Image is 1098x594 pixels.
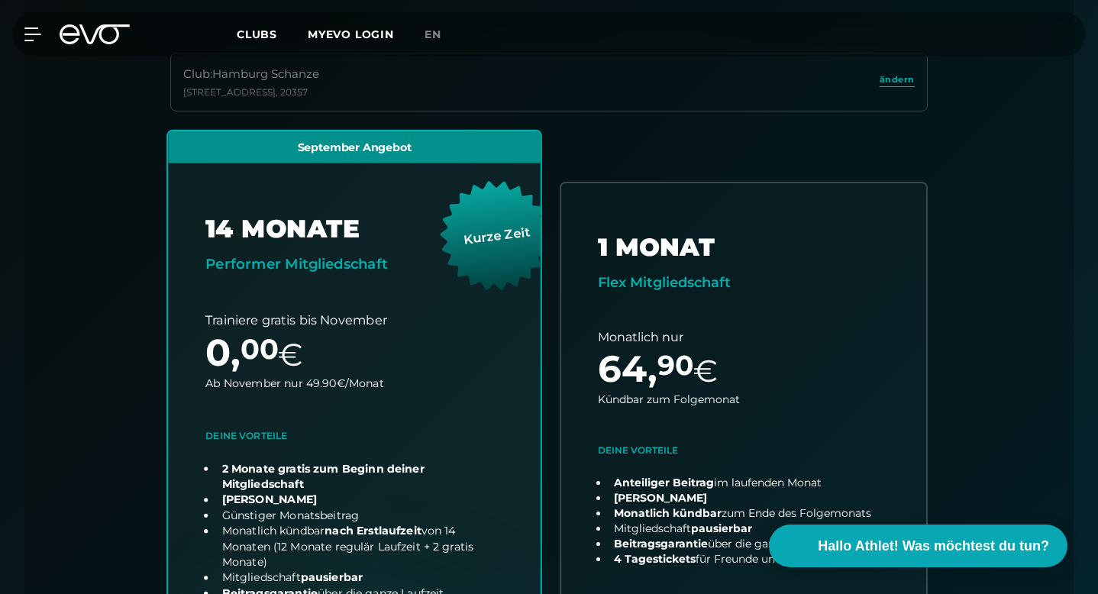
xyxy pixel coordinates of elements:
div: Club : Hamburg Schanze [183,66,319,83]
a: en [425,26,460,44]
div: [STREET_ADDRESS] , 20357 [183,86,319,98]
a: Clubs [237,27,308,41]
a: ändern [880,73,915,91]
span: Hallo Athlet! Was möchtest du tun? [818,536,1049,557]
span: en [425,27,441,41]
span: Clubs [237,27,277,41]
span: ändern [880,73,915,86]
a: MYEVO LOGIN [308,27,394,41]
button: Hallo Athlet! Was möchtest du tun? [769,525,1067,567]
